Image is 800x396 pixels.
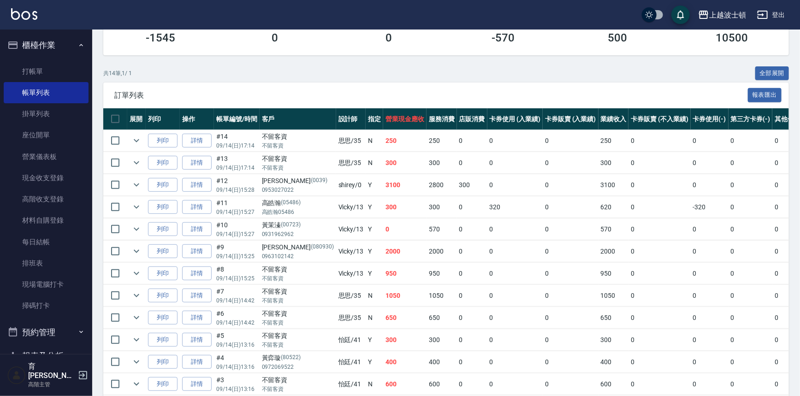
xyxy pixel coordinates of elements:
[262,319,334,327] p: 不留客資
[7,366,26,384] img: Person
[457,174,487,196] td: 300
[216,296,257,305] p: 09/14 (日) 14:42
[281,220,301,230] p: (00723)
[427,351,457,373] td: 400
[427,152,457,174] td: 300
[543,351,599,373] td: 0
[383,196,427,218] td: 300
[336,285,366,307] td: 思思 /35
[114,91,748,100] span: 訂單列表
[336,241,366,262] td: Vicky /13
[383,263,427,284] td: 950
[366,108,383,130] th: 指定
[427,174,457,196] td: 2800
[383,285,427,307] td: 1050
[262,287,334,296] div: 不留客資
[599,196,629,218] td: 620
[146,108,180,130] th: 列印
[336,219,366,240] td: Vicky /13
[182,311,212,325] a: 詳情
[262,385,334,393] p: 不留客資
[628,285,690,307] td: 0
[628,329,690,351] td: 0
[599,174,629,196] td: 3100
[216,164,257,172] p: 09/14 (日) 17:14
[487,285,543,307] td: 0
[383,329,427,351] td: 300
[262,353,334,363] div: 黃弈璇
[427,196,457,218] td: 300
[748,90,782,99] a: 報表匯出
[4,320,89,344] button: 預約管理
[543,219,599,240] td: 0
[383,307,427,329] td: 650
[214,219,260,240] td: #10
[599,351,629,373] td: 400
[383,152,427,174] td: 300
[487,263,543,284] td: 0
[148,289,178,303] button: 列印
[180,108,214,130] th: 操作
[487,174,543,196] td: 0
[148,311,178,325] button: 列印
[729,174,773,196] td: 0
[691,196,729,218] td: -320
[729,219,773,240] td: 0
[148,244,178,259] button: 列印
[311,242,334,252] p: (080930)
[262,331,334,341] div: 不留客資
[130,156,143,170] button: expand row
[182,266,212,281] a: 詳情
[628,241,690,262] td: 0
[628,152,690,174] td: 0
[628,196,690,218] td: 0
[336,351,366,373] td: 怡廷 /41
[262,242,334,252] div: [PERSON_NAME]
[4,82,89,103] a: 帳單列表
[628,263,690,284] td: 0
[457,329,487,351] td: 0
[130,311,143,325] button: expand row
[130,333,143,347] button: expand row
[487,373,543,395] td: 0
[487,241,543,262] td: 0
[336,196,366,218] td: Vicky /13
[182,200,212,214] a: 詳情
[4,253,89,274] a: 排班表
[148,355,178,369] button: 列印
[729,152,773,174] td: 0
[427,285,457,307] td: 1050
[262,341,334,349] p: 不留客資
[457,241,487,262] td: 0
[262,176,334,186] div: [PERSON_NAME]
[691,174,729,196] td: 0
[729,329,773,351] td: 0
[366,219,383,240] td: Y
[599,329,629,351] td: 300
[729,285,773,307] td: 0
[281,353,301,363] p: (80522)
[691,152,729,174] td: 0
[336,174,366,196] td: shirey /0
[336,130,366,152] td: 思思 /35
[4,167,89,189] a: 現金收支登錄
[543,373,599,395] td: 0
[694,6,750,24] button: 上越波士頓
[130,244,143,258] button: expand row
[628,174,690,196] td: 0
[543,174,599,196] td: 0
[729,196,773,218] td: 0
[366,241,383,262] td: Y
[311,176,327,186] p: (0039)
[628,351,690,373] td: 0
[4,344,89,368] button: 報表及分析
[427,219,457,240] td: 570
[262,252,334,260] p: 0963102142
[148,156,178,170] button: 列印
[366,263,383,284] td: Y
[628,130,690,152] td: 0
[216,252,257,260] p: 09/14 (日) 15:25
[729,351,773,373] td: 0
[729,373,773,395] td: 0
[543,285,599,307] td: 0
